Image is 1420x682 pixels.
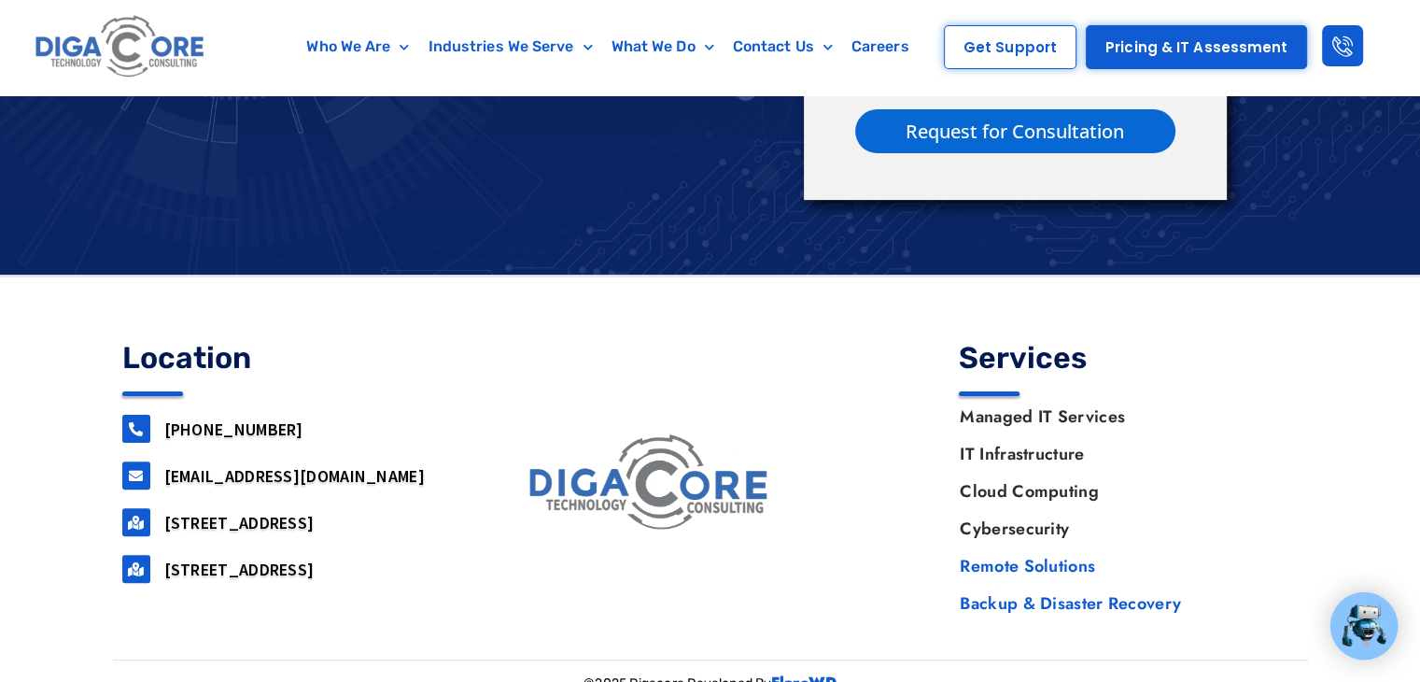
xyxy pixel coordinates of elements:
button: Request for Consultation [855,109,1175,153]
a: Backup & Disaster Recovery [941,585,1298,622]
a: 2917 Penn Forest Blvd, Roanoke, VA 24018 [122,555,150,583]
h4: Location [122,343,462,373]
a: [PHONE_NUMBER] [164,419,303,440]
nav: Menu [285,25,931,68]
a: Managed IT Services [941,398,1298,435]
a: [STREET_ADDRESS] [164,512,315,533]
a: IT Infrastructure [941,435,1298,473]
h4: Services [959,343,1299,373]
a: Who We Are [297,25,418,68]
nav: Menu [941,398,1298,622]
a: Pricing & IT Assessment [1086,25,1307,69]
a: Cloud Computing [941,473,1298,510]
a: support@digacore.com [122,462,150,490]
a: Contact Us [724,25,842,68]
a: [EMAIL_ADDRESS][DOMAIN_NAME] [164,465,425,487]
a: Careers [842,25,919,68]
img: Digacore logo 1 [31,9,210,85]
a: 732-646-5725 [122,415,150,443]
img: digacore logo [522,427,779,540]
a: Industries We Serve [419,25,602,68]
a: 160 airport road, Suite 201, Lakewood, NJ, 08701 [122,508,150,536]
a: What We Do [602,25,724,68]
a: Get Support [944,25,1076,69]
span: Request for Consultation [906,122,1124,141]
a: Cybersecurity [941,510,1298,547]
a: [STREET_ADDRESS] [164,559,315,580]
a: Remote Solutions [941,547,1298,585]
